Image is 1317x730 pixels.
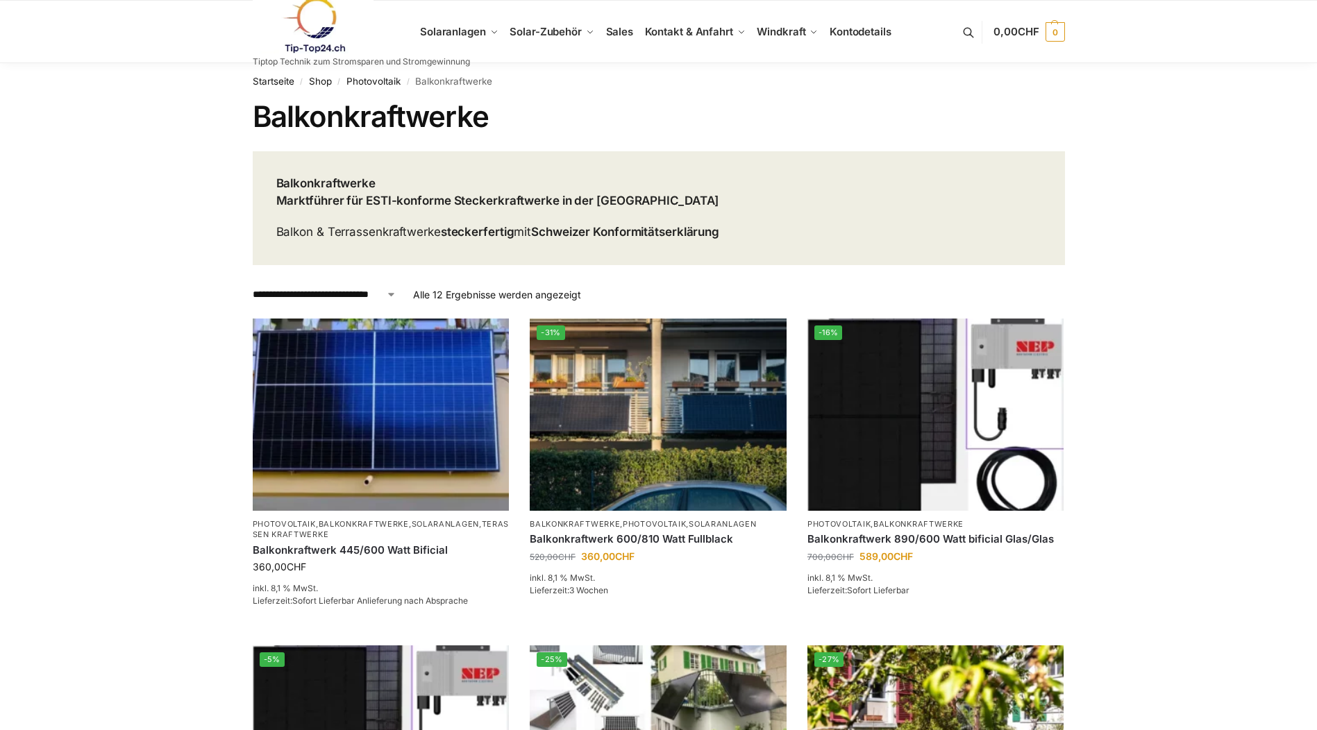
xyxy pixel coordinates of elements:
span: Windkraft [757,25,805,38]
span: Solar-Zubehör [510,25,582,38]
a: Balkonkraftwerk 600/810 Watt Fullblack [530,532,787,546]
a: Solaranlagen [689,519,756,529]
a: Solar-Zubehör [504,1,600,63]
a: Kontakt & Anfahrt [639,1,751,63]
img: Bificiales Hochleistungsmodul [807,319,1064,511]
strong: Marktführer für ESTI-konforme Steckerkraftwerke in der [GEOGRAPHIC_DATA] [276,194,719,207]
a: Terassen Kraftwerke [253,519,510,539]
bdi: 360,00 [581,550,635,562]
p: Alle 12 Ergebnisse werden angezeigt [413,287,581,302]
span: CHF [894,550,913,562]
span: 3 Wochen [569,585,608,595]
span: 0 [1046,22,1065,42]
nav: Breadcrumb [253,63,1065,99]
p: Balkon & Terrassenkraftwerke mit [276,223,720,241]
p: Tiptop Technik zum Stromsparen und Stromgewinnung [253,58,470,66]
span: Solaranlagen [420,25,486,38]
img: 2 Balkonkraftwerke [530,319,787,511]
bdi: 360,00 [253,561,306,572]
a: Photovoltaik [346,76,401,87]
a: Balkonkraftwerk 890/600 Watt bificial Glas/Glas [807,532,1064,546]
select: Shop-Reihenfolge [253,287,396,302]
p: inkl. 8,1 % MwSt. [807,572,1064,584]
bdi: 520,00 [530,552,576,562]
span: Lieferzeit: [530,585,608,595]
bdi: 700,00 [807,552,854,562]
strong: Balkonkraftwerke [276,176,376,190]
a: Photovoltaik [253,519,316,529]
p: , , , [253,519,510,541]
a: Balkonkraftwerke [873,519,964,529]
a: -31%2 Balkonkraftwerke [530,319,787,511]
span: Sofort Lieferbar Anlieferung nach Absprache [292,595,468,606]
span: CHF [1018,25,1039,38]
h1: Balkonkraftwerke [253,99,1065,134]
a: Sales [600,1,639,63]
span: Kontakt & Anfahrt [645,25,733,38]
a: Startseite [253,76,294,87]
a: 0,00CHF 0 [993,11,1064,53]
p: inkl. 8,1 % MwSt. [530,572,787,584]
span: / [401,76,415,87]
span: Sales [606,25,634,38]
strong: steckerfertig [441,225,514,239]
span: CHF [558,552,576,562]
span: Lieferzeit: [807,585,909,595]
p: inkl. 8,1 % MwSt. [253,582,510,595]
span: Lieferzeit: [253,595,468,606]
p: , [807,519,1064,529]
span: / [332,76,346,87]
a: -16%Bificiales Hochleistungsmodul [807,319,1064,511]
a: Balkonkraftwerk 445/600 Watt Bificial [253,543,510,557]
a: Photovoltaik [623,519,686,529]
a: Balkonkraftwerke [530,519,620,529]
bdi: 589,00 [859,550,913,562]
a: Solaranlagen [412,519,479,529]
a: Balkonkraftwerke [319,519,409,529]
p: , , [530,519,787,529]
span: 0,00 [993,25,1039,38]
a: Photovoltaik [807,519,871,529]
img: Solaranlage für den kleinen Balkon [253,319,510,511]
a: Windkraft [751,1,824,63]
span: Kontodetails [830,25,891,38]
span: CHF [837,552,854,562]
strong: Schweizer Konformitätserklärung [531,225,719,239]
a: Kontodetails [824,1,897,63]
a: Shop [309,76,332,87]
span: / [294,76,309,87]
span: Sofort Lieferbar [847,585,909,595]
span: CHF [287,561,306,572]
span: CHF [615,550,635,562]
